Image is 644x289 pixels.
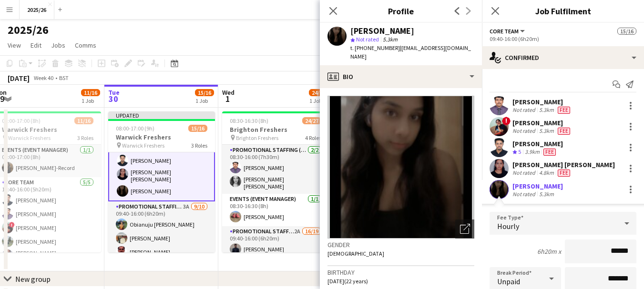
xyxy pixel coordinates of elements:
[71,39,100,51] a: Comms
[108,109,215,201] app-card-role: Core Team5/509:40-16:00 (6h20m)[PERSON_NAME]![PERSON_NAME][PERSON_NAME][PERSON_NAME] [PERSON_NAME...
[74,117,93,124] span: 11/16
[8,134,51,141] span: Warwick Freshers
[556,106,572,114] div: Crew has different fees then in role
[122,142,164,149] span: Warwick Freshers
[558,169,570,177] span: Fee
[222,145,329,194] app-card-role: Promotional Staffing (Team Leader)2/208:30-16:00 (7h30m)[PERSON_NAME][PERSON_NAME] [PERSON_NAME]
[558,107,570,114] span: Fee
[108,88,120,97] span: Tue
[305,134,321,141] span: 4 Roles
[537,190,556,198] div: 5.3km
[230,117,268,124] span: 08:30-16:30 (8h)
[512,190,537,198] div: Not rated
[558,128,570,135] span: Fee
[518,148,521,155] span: 5
[497,277,520,286] span: Unpaid
[490,35,636,42] div: 09:40-16:00 (6h20m)
[309,97,327,104] div: 1 Job
[9,222,15,228] span: !
[556,169,572,177] div: Crew has different fees then in role
[320,5,482,17] h3: Profile
[482,5,644,17] h3: Job Fulfilment
[302,117,321,124] span: 24/27
[236,134,278,141] span: Brighton Freshers
[108,133,215,141] h3: Warwick Freshers
[221,93,235,104] span: 1
[512,98,572,106] div: [PERSON_NAME]
[542,148,558,156] div: Crew has different fees then in role
[222,125,329,134] h3: Brighton Freshers
[4,39,25,51] a: View
[502,117,511,125] span: !
[381,36,399,43] span: 5.3km
[523,148,542,156] div: 3.9km
[327,240,474,249] h3: Gender
[77,134,93,141] span: 3 Roles
[455,219,474,239] div: Open photos pop-in
[512,160,615,169] div: [PERSON_NAME] [PERSON_NAME]
[537,127,556,135] div: 5.3km
[512,106,537,114] div: Not rated
[191,142,207,149] span: 3 Roles
[350,44,471,60] span: | [EMAIL_ADDRESS][DOMAIN_NAME]
[327,278,368,285] span: [DATE] (22 years)
[222,111,329,252] app-job-card: 08:30-16:30 (8h)24/27Brighton Freshers Brighton Freshers4 RolesPromotional Staffing (Team Leader)...
[497,221,519,231] span: Hourly
[107,93,120,104] span: 30
[327,96,474,239] img: Crew avatar or photo
[490,28,526,35] button: Core Team
[59,74,69,81] div: BST
[350,44,400,51] span: t. [PHONE_NUMBER]
[8,73,30,83] div: [DATE]
[47,39,69,51] a: Jobs
[195,97,214,104] div: 1 Job
[512,140,563,148] div: [PERSON_NAME]
[556,127,572,135] div: Crew has different fees then in role
[512,119,572,127] div: [PERSON_NAME]
[82,97,100,104] div: 1 Job
[188,125,207,132] span: 15/16
[537,247,561,256] div: 6h20m x
[490,28,519,35] span: Core Team
[8,41,21,50] span: View
[116,125,154,132] span: 08:00-17:00 (9h)
[350,27,414,35] div: [PERSON_NAME]
[195,89,214,96] span: 15/16
[75,41,96,50] span: Comms
[15,274,51,284] div: New group
[327,268,474,277] h3: Birthday
[356,36,379,43] span: Not rated
[537,106,556,114] div: 5.3km
[222,194,329,226] app-card-role: Events (Event Manager)1/108:30-16:30 (8h)[PERSON_NAME]
[512,182,563,190] div: [PERSON_NAME]
[309,89,328,96] span: 24/27
[2,117,41,124] span: 09:00-17:00 (8h)
[482,46,644,69] div: Confirmed
[8,23,49,37] h1: 2025/26
[27,39,45,51] a: Edit
[108,111,215,252] app-job-card: Updated08:00-17:00 (9h)15/16Warwick Freshers Warwick Freshers3 RolesCore Team5/509:40-16:00 (6h20...
[617,28,636,35] span: 15/16
[31,74,55,81] span: Week 40
[543,149,556,156] span: Fee
[51,41,65,50] span: Jobs
[327,250,384,257] span: [DEMOGRAPHIC_DATA]
[31,41,41,50] span: Edit
[20,0,54,19] button: 2025/26
[222,88,235,97] span: Wed
[108,111,215,119] div: Updated
[512,127,537,135] div: Not rated
[537,169,556,177] div: 4.8km
[81,89,100,96] span: 11/16
[512,169,537,177] div: Not rated
[320,65,482,88] div: Bio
